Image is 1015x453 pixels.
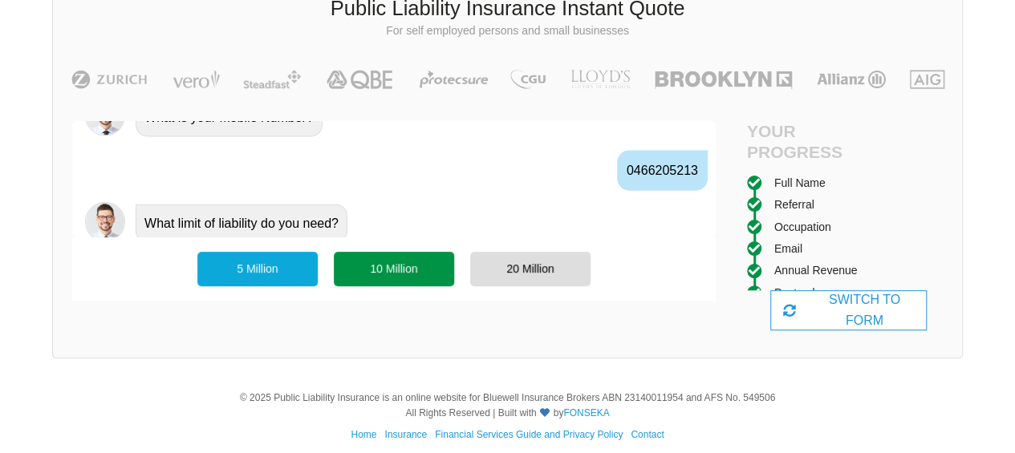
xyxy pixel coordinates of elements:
[770,290,927,330] div: SWITCH TO FORM
[136,204,347,243] div: What limit of liability do you need?
[64,70,155,89] img: Zurich | Public Liability Insurance
[504,70,552,89] img: CGU | Public Liability Insurance
[65,23,950,39] p: For self employed persons and small businesses
[774,174,826,192] div: Full Name
[903,70,951,89] img: AIG | Public Liability Insurance
[562,70,639,89] img: LLOYD's | Public Liability Insurance
[747,121,849,161] h4: Your Progress
[334,252,454,285] div: 10 Million
[617,151,708,191] div: 0466205213
[317,70,404,89] img: QBE | Public Liability Insurance
[85,202,125,242] img: Chatbot | PLI
[774,261,858,279] div: Annual Revenue
[648,70,798,89] img: Brooklyn | Public Liability Insurance
[470,252,591,285] div: 20 Million
[774,196,814,213] div: Referral
[774,240,802,257] div: Email
[237,70,307,89] img: Steadfast | Public Liability Insurance
[774,218,831,236] div: Occupation
[351,429,376,440] a: Home
[631,429,664,440] a: Contact
[197,252,318,285] div: 5 Million
[563,407,609,419] a: FONSEKA
[774,284,821,301] div: Postcode
[435,429,623,440] a: Financial Services Guide and Privacy Policy
[809,70,894,89] img: Allianz | Public Liability Insurance
[165,70,227,89] img: Vero | Public Liability Insurance
[384,429,427,440] a: Insurance
[413,70,494,89] img: Protecsure | Public Liability Insurance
